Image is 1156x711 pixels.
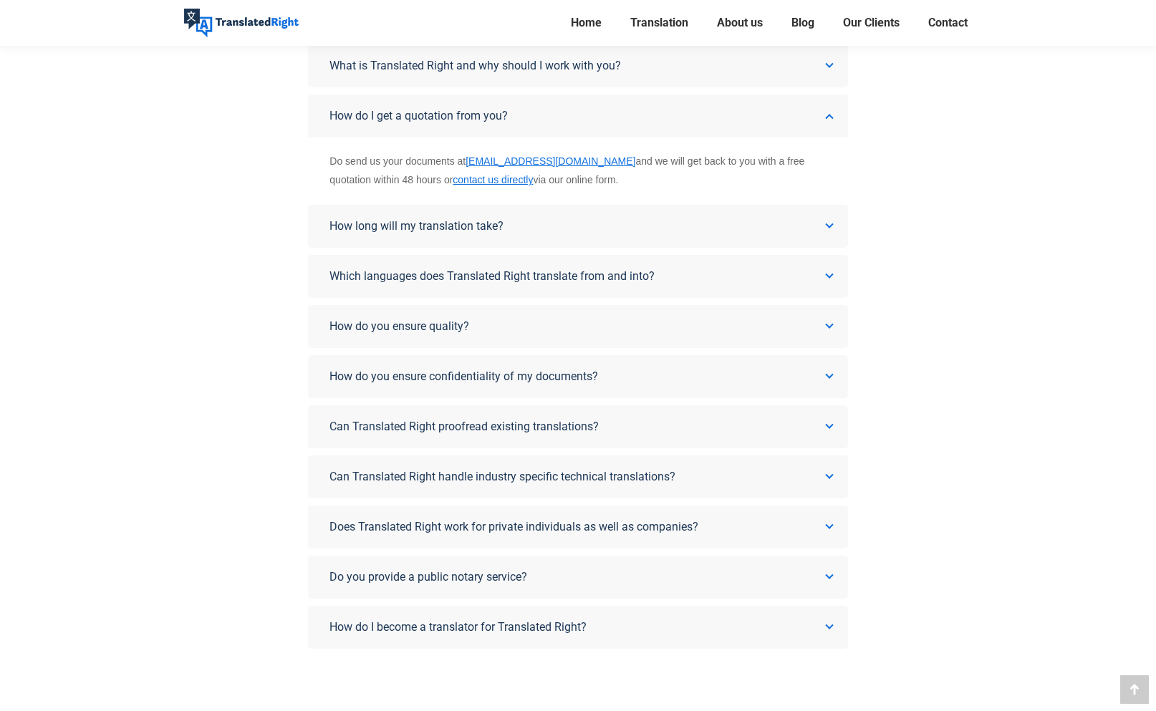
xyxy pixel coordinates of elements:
a: How do I get a quotation from you? [308,95,847,137]
a: About us [713,13,767,33]
a: Do you provide a public notary service? [308,556,847,599]
span: Can Translated Right handle industry specific technical translations? [329,470,675,483]
a: Contact [924,13,972,33]
a: How do you ensure confidentiality of my documents? [308,355,847,398]
span: How do I become a translator for Translated Right? [329,620,587,634]
a: Can Translated Right proofread existing translations? [308,405,847,448]
a: Blog [787,13,819,33]
span: How do you ensure quality? [329,319,469,333]
a: Our Clients [839,13,904,33]
a: How long will my translation take? [308,205,847,248]
a: How do I become a translator for Translated Right? [308,606,847,649]
span: Do you provide a public notary service? [329,570,527,584]
span: Translation [630,16,688,30]
a: [EMAIL_ADDRESS][DOMAIN_NAME] [466,155,635,167]
span: Home [571,16,602,30]
a: Home [567,13,606,33]
a: Which languages does Translated Right translate from and into? [308,255,847,298]
span: Does Translated Right work for private individuals as well as companies? [329,520,698,533]
img: Translated Right [184,9,299,37]
a: contact us directly [453,174,533,185]
span: Our Clients [843,16,900,30]
span: Can Translated Right proofread existing translations? [329,420,599,433]
span: How do you ensure confidentiality of my documents? [329,369,598,383]
a: How do you ensure quality? [308,305,847,348]
span: Blog [791,16,814,30]
a: What is Translated Right and why should I work with you? [308,44,847,87]
span: How do I get a quotation from you? [329,109,508,122]
a: Translation [626,13,693,33]
span: Contact [928,16,968,30]
div: Do send us your documents at and we will get back to you with a free quotation within 48 hours or... [329,152,826,189]
span: Which languages does Translated Right translate from and into? [329,269,655,283]
span: How long will my translation take? [329,219,504,233]
a: Does Translated Right work for private individuals as well as companies? [308,506,847,548]
a: Can Translated Right handle industry specific technical translations? [308,455,847,498]
span: What is Translated Right and why should I work with you? [329,59,621,72]
span: About us [717,16,763,30]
